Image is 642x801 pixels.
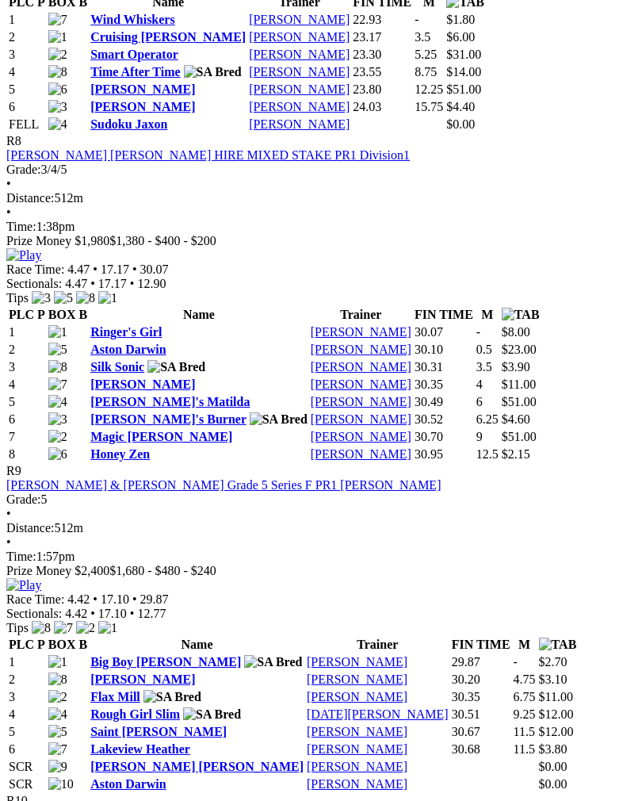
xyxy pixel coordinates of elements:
[514,725,535,738] text: 11.5
[307,742,407,756] a: [PERSON_NAME]
[90,777,166,791] a: Aston Darwin
[143,690,201,704] img: SA Bred
[249,82,350,96] a: [PERSON_NAME]
[48,360,67,374] img: 8
[98,621,117,635] img: 1
[140,592,169,606] span: 29.87
[90,117,167,131] a: Sudoku Jaxon
[8,742,46,757] td: 6
[414,359,474,375] td: 30.31
[502,430,537,443] span: $51.00
[8,429,46,445] td: 7
[311,447,411,461] a: [PERSON_NAME]
[6,163,41,176] span: Grade:
[90,307,308,323] th: Name
[101,263,129,276] span: 17.17
[6,134,21,148] span: R8
[98,291,117,305] img: 1
[539,760,567,773] span: $0.00
[65,607,87,620] span: 4.42
[48,30,67,44] img: 1
[307,707,449,721] a: [DATE][PERSON_NAME]
[476,343,492,356] text: 0.5
[90,13,175,26] a: Wind Whiskers
[8,47,46,63] td: 3
[307,777,407,791] a: [PERSON_NAME]
[48,760,67,774] img: 9
[415,48,437,61] text: 5.25
[48,378,67,392] img: 7
[6,234,636,248] div: Prize Money $1,980
[539,690,573,703] span: $11.00
[451,724,511,740] td: 30.67
[90,48,178,61] a: Smart Operator
[446,30,475,44] span: $6.00
[8,359,46,375] td: 3
[446,100,475,113] span: $4.40
[98,277,127,290] span: 17.17
[6,263,64,276] span: Race Time:
[6,191,636,205] div: 512m
[90,760,304,773] a: [PERSON_NAME] [PERSON_NAME]
[90,100,195,113] a: [PERSON_NAME]
[446,82,481,96] span: $51.00
[6,291,29,305] span: Tips
[514,655,518,669] text: -
[183,707,241,722] img: SA Bred
[476,307,499,323] th: M
[476,360,492,374] text: 3.5
[8,324,46,340] td: 1
[8,689,46,705] td: 3
[147,360,205,374] img: SA Bred
[476,412,499,426] text: 6.25
[48,690,67,704] img: 2
[6,564,636,578] div: Prize Money $2,400
[6,535,11,549] span: •
[352,82,412,98] td: 23.80
[502,360,530,374] span: $3.90
[414,307,474,323] th: FIN TIME
[6,550,36,563] span: Time:
[9,638,34,651] span: PLC
[90,637,304,653] th: Name
[539,725,574,738] span: $12.00
[352,12,412,28] td: 22.93
[90,395,250,408] a: [PERSON_NAME]'s Matilda
[130,607,135,620] span: •
[249,30,350,44] a: [PERSON_NAME]
[414,324,474,340] td: 30.07
[78,638,87,651] span: B
[8,377,46,393] td: 4
[6,592,64,606] span: Race Time:
[307,690,407,703] a: [PERSON_NAME]
[6,277,62,290] span: Sectionals:
[539,673,567,686] span: $3.10
[48,65,67,79] img: 8
[502,343,537,356] span: $23.00
[48,638,76,651] span: BOX
[137,277,166,290] span: 12.90
[414,377,474,393] td: 30.35
[352,47,412,63] td: 23.30
[140,263,169,276] span: 30.07
[32,621,51,635] img: 8
[414,412,474,427] td: 30.52
[6,205,11,219] span: •
[539,777,567,791] span: $0.00
[90,725,227,738] a: Saint [PERSON_NAME]
[539,707,574,721] span: $12.00
[249,13,350,26] a: [PERSON_NAME]
[514,673,536,686] text: 4.75
[250,412,308,427] img: SA Bred
[414,429,474,445] td: 30.70
[6,550,636,564] div: 1:57pm
[307,673,407,686] a: [PERSON_NAME]
[8,759,46,775] td: SCR
[6,177,11,190] span: •
[311,430,411,443] a: [PERSON_NAME]
[48,430,67,444] img: 2
[54,291,73,305] img: 5
[311,360,411,374] a: [PERSON_NAME]
[451,637,511,653] th: FIN TIME
[311,343,411,356] a: [PERSON_NAME]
